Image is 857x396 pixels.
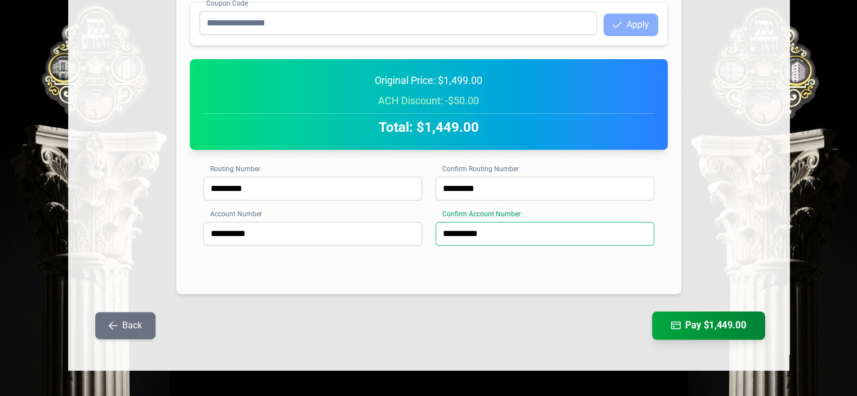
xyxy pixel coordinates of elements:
[203,73,654,88] div: Original Price: $1,499.00
[95,312,156,339] button: Back
[652,312,765,340] button: Pay $1,449.00
[603,14,658,36] button: Apply
[203,118,654,136] h2: Total: $1,449.00
[203,93,654,109] div: ACH Discount: -$50.00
